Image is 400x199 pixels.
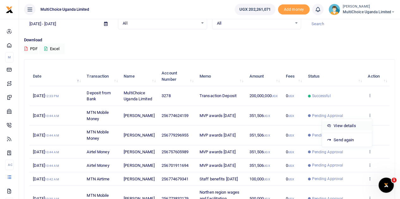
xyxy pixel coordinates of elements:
small: UGX [288,94,294,98]
span: 3278 [162,93,170,98]
span: 0 [286,113,294,118]
small: UGX [288,164,294,167]
span: 351,506 [249,149,270,154]
span: Transaction Deposit [200,93,237,98]
small: UGX [264,134,270,137]
span: MTN Airtime [87,177,109,181]
span: Airtel Money [87,149,109,154]
span: Airtel Money [87,163,109,168]
li: Wallet ballance [232,4,278,15]
span: 0 [286,133,294,138]
button: Excel [39,44,65,54]
span: 0 [286,149,294,154]
span: [DATE] [33,133,59,138]
li: Ac [5,160,14,170]
small: 10:44 AM [45,134,59,137]
span: [DATE] [33,93,58,98]
a: Send again [322,136,372,144]
span: Pending Approval [312,132,343,138]
a: Add money [278,7,310,11]
small: [PERSON_NAME] [342,4,395,9]
span: MultiChoice Uganda Limited [124,91,152,102]
small: UGX [264,114,270,118]
span: [PERSON_NAME] [124,113,154,118]
span: [DATE] [33,113,59,118]
small: 10:42 AM [45,178,59,181]
a: UGX 202,261,071 [235,4,276,15]
span: Pending Approval [312,162,343,168]
span: 0 [286,163,294,168]
span: 1 [391,178,397,183]
span: UGX 202,261,071 [239,6,271,13]
span: 256774624159 [162,113,188,118]
span: [PERSON_NAME] [124,163,154,168]
span: Pending Approval [312,149,343,155]
a: logo-small logo-large logo-large [6,7,13,12]
span: MultiChoice Uganda Limited [38,7,92,12]
p: Download [24,37,395,44]
span: All [123,20,198,26]
input: Search [306,19,395,29]
th: Amount: activate to sort column ascending [246,67,282,86]
img: profile-user [329,4,340,15]
img: logo-small [6,6,13,14]
li: Toup your wallet [278,4,310,15]
small: UGX [264,164,270,167]
input: select period [24,19,99,29]
span: 351,506 [249,133,270,138]
span: MTN Mobile Money [87,110,109,121]
span: 100,000 [249,177,270,181]
span: 256774679341 [162,177,188,181]
span: MVP awards [DATE] [200,133,236,138]
span: MVP awards [DATE] [200,113,236,118]
small: 12:33 PM [45,94,59,98]
span: Add money [278,4,310,15]
small: UGX [272,94,278,98]
span: Deposit from Bank [87,91,110,102]
a: View details [322,121,372,130]
span: [DATE] [33,177,59,181]
span: 351,506 [249,163,270,168]
span: Staff benefits [DATE] [200,177,238,181]
th: Date: activate to sort column descending [29,67,83,86]
th: Fees: activate to sort column ascending [282,67,304,86]
span: [DATE] [33,149,59,154]
span: [PERSON_NAME] [124,177,154,181]
span: Pending Approval [312,176,343,182]
iframe: Intercom live chat [378,178,394,193]
span: All [217,20,292,26]
span: 256779296955 [162,133,188,138]
span: MultiChoice Uganda Limited [342,9,395,15]
span: MTN Mobile Money [87,130,109,141]
span: 0 [286,177,294,181]
small: 10:44 AM [45,150,59,154]
th: Account Number: activate to sort column ascending [158,67,196,86]
span: 256757605989 [162,149,188,154]
small: UGX [288,178,294,181]
span: [DATE] [33,163,59,168]
span: Pending Approval [312,113,343,119]
a: profile-user [PERSON_NAME] MultiChoice Uganda Limited [329,4,395,15]
span: Successful [312,93,330,99]
small: 10:44 AM [45,114,59,118]
span: 351,506 [249,113,270,118]
th: Transaction: activate to sort column ascending [83,67,120,86]
small: UGX [288,114,294,118]
span: [PERSON_NAME] [124,149,154,154]
th: Memo: activate to sort column ascending [196,67,246,86]
th: Name: activate to sort column ascending [120,67,158,86]
span: [PERSON_NAME] [124,133,154,138]
small: UGX [264,178,270,181]
span: MVP awards [DATE] [200,163,236,168]
span: 0 [286,93,294,98]
small: UGX [288,134,294,137]
span: 256701911694 [162,163,188,168]
th: Status: activate to sort column ascending [304,67,364,86]
th: Action: activate to sort column ascending [364,67,390,86]
button: PDF [24,44,38,54]
small: UGX [264,150,270,154]
li: M [5,52,14,62]
span: 200,000,000 [249,93,277,98]
small: 10:44 AM [45,164,59,167]
span: MVP awards [DATE] [200,149,236,154]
